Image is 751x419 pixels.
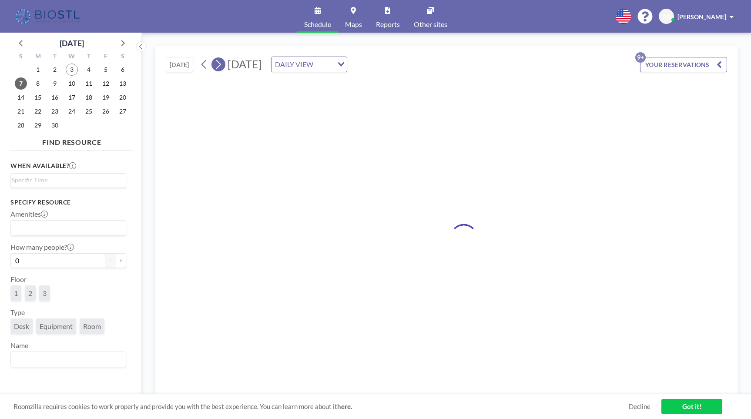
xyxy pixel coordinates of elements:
input: Search for option [12,354,121,365]
div: S [114,51,131,63]
span: Reports [376,21,400,28]
span: Monday, September 1, 2025 [32,64,44,76]
input: Search for option [12,222,121,234]
span: Maps [345,21,362,28]
span: Monday, September 29, 2025 [32,119,44,131]
span: Other sites [414,21,447,28]
span: Thursday, September 4, 2025 [83,64,95,76]
span: Desk [14,322,29,331]
div: Search for option [11,352,126,367]
p: 9+ [635,52,646,63]
span: Saturday, September 27, 2025 [117,105,129,117]
span: Tuesday, September 9, 2025 [49,77,61,90]
span: Monday, September 22, 2025 [32,105,44,117]
button: [DATE] [166,57,193,72]
a: here. [337,402,352,410]
span: Friday, September 19, 2025 [100,91,112,104]
a: Got it! [661,399,722,414]
a: Decline [629,402,650,411]
div: M [30,51,47,63]
div: T [80,51,97,63]
span: Tuesday, September 2, 2025 [49,64,61,76]
div: Search for option [11,221,126,235]
input: Search for option [12,175,121,185]
label: Floor [10,275,27,284]
span: 1 [14,289,18,298]
img: organization-logo [14,8,83,25]
div: T [47,51,64,63]
button: - [105,253,116,268]
span: Wednesday, September 10, 2025 [66,77,78,90]
div: Search for option [11,174,126,187]
button: YOUR RESERVATIONS9+ [640,57,727,72]
span: Wednesday, September 24, 2025 [66,105,78,117]
span: Thursday, September 18, 2025 [83,91,95,104]
span: Tuesday, September 16, 2025 [49,91,61,104]
span: Saturday, September 20, 2025 [117,91,129,104]
label: Type [10,308,25,317]
span: Sunday, September 28, 2025 [15,119,27,131]
div: [DATE] [60,37,84,49]
div: F [97,51,114,63]
span: Thursday, September 25, 2025 [83,105,95,117]
div: Search for option [272,57,347,72]
span: Tuesday, September 30, 2025 [49,119,61,131]
span: Friday, September 12, 2025 [100,77,112,90]
span: Equipment [40,322,73,331]
h3: Specify resource [10,198,126,206]
span: 3 [43,289,47,298]
span: Room [83,322,101,331]
h4: FIND RESOURCE [10,134,133,147]
span: [PERSON_NAME] [677,13,726,20]
label: Amenities [10,210,48,218]
span: Friday, September 26, 2025 [100,105,112,117]
span: Tuesday, September 23, 2025 [49,105,61,117]
span: Monday, September 15, 2025 [32,91,44,104]
span: Saturday, September 13, 2025 [117,77,129,90]
span: Thursday, September 11, 2025 [83,77,95,90]
span: Friday, September 5, 2025 [100,64,112,76]
span: Roomzilla requires cookies to work properly and provide you with the best experience. You can lea... [13,402,629,411]
label: How many people? [10,243,74,251]
span: Wednesday, September 3, 2025 [66,64,78,76]
span: 2 [28,289,32,298]
span: Monday, September 8, 2025 [32,77,44,90]
span: Saturday, September 6, 2025 [117,64,129,76]
span: [DATE] [228,57,262,70]
span: Schedule [304,21,331,28]
span: Sunday, September 14, 2025 [15,91,27,104]
span: AG [662,13,671,20]
span: Sunday, September 7, 2025 [15,77,27,90]
input: Search for option [316,59,332,70]
button: + [116,253,126,268]
span: Sunday, September 21, 2025 [15,105,27,117]
span: DAILY VIEW [273,59,315,70]
div: S [13,51,30,63]
span: Wednesday, September 17, 2025 [66,91,78,104]
div: W [64,51,80,63]
label: Name [10,341,28,350]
